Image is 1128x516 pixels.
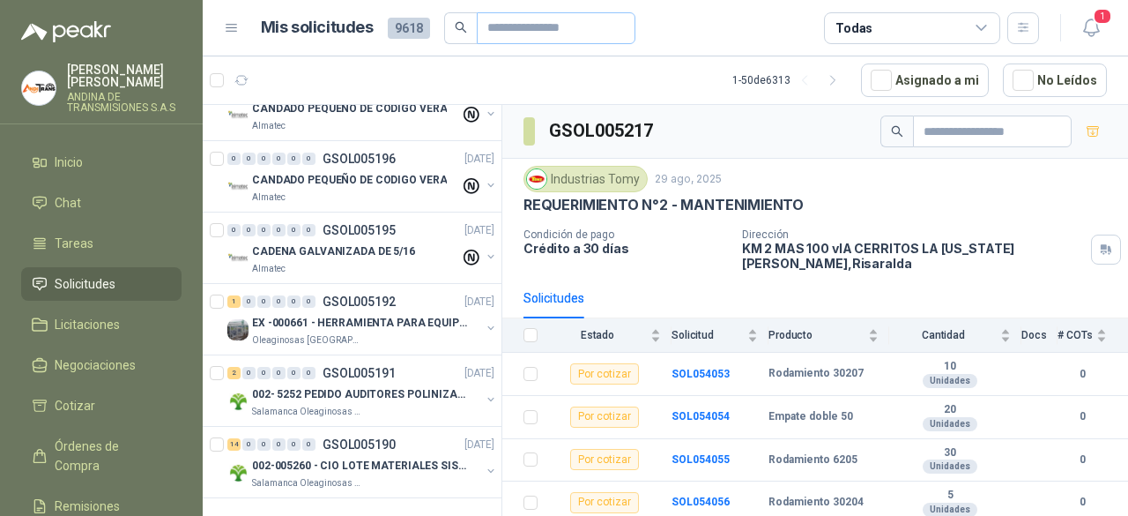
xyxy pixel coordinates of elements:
img: Company Logo [527,169,546,189]
th: Producto [768,318,889,353]
span: search [891,125,903,138]
div: 0 [272,367,286,379]
p: Almatec [252,262,286,276]
a: 0 0 0 0 0 0 GSOL005195[DATE] Company LogoCADENA GALVANIZADA DE 5/16Almatec [227,220,498,276]
b: 20 [889,403,1011,417]
b: 10 [889,360,1011,374]
span: Cantidad [889,329,997,341]
span: Solicitudes [55,274,115,294]
b: 30 [889,446,1011,460]
p: 29 ago, 2025 [655,171,722,188]
a: SOL054055 [672,453,730,466]
div: 0 [287,438,301,451]
a: Inicio [21,146,182,179]
div: Unidades [923,417,977,431]
a: Tareas [21,227,182,260]
b: 0 [1057,366,1107,383]
b: Rodamiento 6205 [768,453,857,467]
p: [PERSON_NAME] [PERSON_NAME] [67,64,182,88]
b: Rodamiento 30207 [768,367,864,381]
span: Remisiones [55,497,120,516]
div: Solicitudes [523,288,584,308]
a: SOL054056 [672,496,730,508]
p: Dirección [742,228,1084,241]
a: 0 0 0 0 0 0 GSOL005197[DATE] Company LogoCANDADO PEQUEÑO DE CODIGO VERAAlmatec [227,77,498,133]
div: 0 [302,438,315,451]
div: 0 [272,153,286,165]
b: SOL054053 [672,368,730,380]
div: 0 [287,224,301,236]
th: Cantidad [889,318,1021,353]
span: Chat [55,193,81,213]
p: GSOL005191 [323,367,396,379]
div: 0 [242,224,256,236]
p: [DATE] [464,365,494,382]
div: 0 [257,153,271,165]
p: Oleaginosas [GEOGRAPHIC_DATA][PERSON_NAME] [252,333,363,348]
p: [DATE] [464,151,494,168]
div: 0 [227,224,241,236]
span: Negociaciones [55,355,136,375]
img: Company Logo [227,176,249,198]
a: SOL054054 [672,410,730,423]
p: GSOL005195 [323,224,396,236]
div: Industrias Tomy [523,166,648,192]
span: Tareas [55,234,93,253]
b: 0 [1057,452,1107,468]
p: GSOL005196 [323,153,396,165]
img: Logo peakr [21,21,111,42]
div: 0 [272,295,286,308]
span: Estado [548,329,647,341]
p: 002-005260 - CIO LOTE MATERIALES SISTEMA HIDRAULIC [252,458,471,475]
div: Unidades [923,460,977,474]
a: Cotizar [21,389,182,423]
b: Empate doble 50 [768,410,853,424]
div: 0 [302,153,315,165]
img: Company Logo [227,462,249,483]
div: Todas [835,19,872,38]
a: 0 0 0 0 0 0 GSOL005196[DATE] Company LogoCANDADO PEQUEÑO DE CODIGO VERAAlmatec [227,148,498,205]
div: 0 [242,438,256,451]
span: 1 [1093,8,1112,25]
div: 0 [257,295,271,308]
div: 0 [287,367,301,379]
p: Crédito a 30 días [523,241,728,256]
b: 5 [889,489,1011,503]
th: Docs [1021,318,1057,353]
span: Inicio [55,153,83,172]
img: Company Logo [22,71,56,105]
a: Negociaciones [21,348,182,382]
div: 1 - 50 de 6313 [732,66,847,94]
span: # COTs [1057,329,1093,341]
button: 1 [1075,12,1107,44]
p: 002- 5252 PEDIDO AUDITORES POLINIZACIÓN [252,386,471,403]
span: Solicitud [672,329,744,341]
div: Unidades [923,374,977,388]
div: 0 [287,153,301,165]
p: CANDADO PEQUEÑO DE CODIGO VERA [252,101,447,117]
p: Almatec [252,191,286,205]
p: GSOL005192 [323,295,396,308]
div: 0 [257,367,271,379]
th: # COTs [1057,318,1128,353]
th: Solicitud [672,318,768,353]
p: Salamanca Oleaginosas SAS [252,476,363,490]
span: Licitaciones [55,315,120,334]
div: 0 [242,295,256,308]
div: Por cotizar [570,449,639,470]
p: [DATE] [464,294,494,310]
div: 0 [287,295,301,308]
span: Órdenes de Compra [55,437,165,475]
a: Chat [21,186,182,220]
h1: Mis solicitudes [261,15,374,41]
a: 14 0 0 0 0 0 GSOL005190[DATE] Company Logo002-005260 - CIO LOTE MATERIALES SISTEMA HIDRAULICSalam... [227,434,498,490]
p: CADENA GALVANIZADA DE 5/16 [252,243,415,260]
p: Almatec [252,119,286,133]
th: Estado [548,318,672,353]
div: 0 [272,438,286,451]
div: Por cotizar [570,363,639,385]
p: REQUERIMIENTO N°2 - MANTENIMIENTO [523,196,804,214]
div: 1 [227,295,241,308]
div: 0 [257,438,271,451]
